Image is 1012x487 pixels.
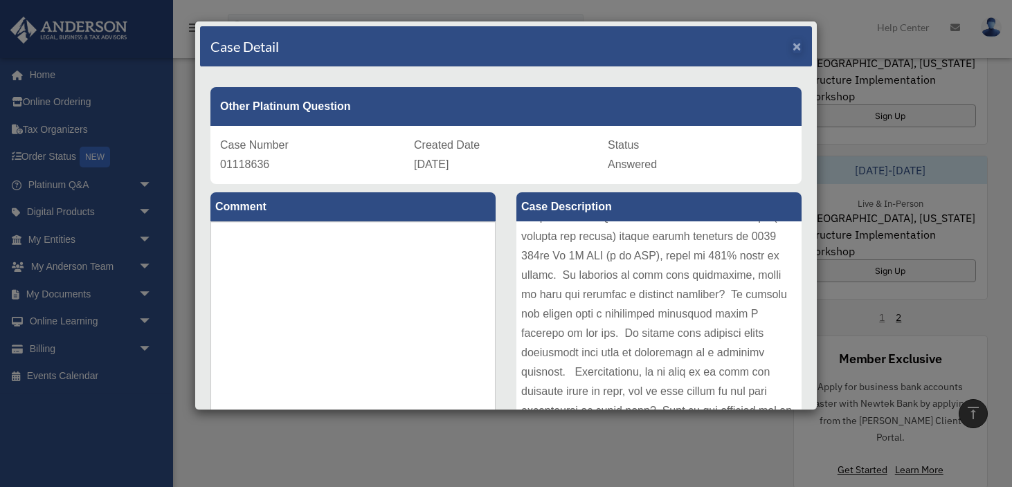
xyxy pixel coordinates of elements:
[210,37,279,56] h4: Case Detail
[220,139,289,151] span: Case Number
[210,192,496,221] label: Comment
[608,139,639,151] span: Status
[516,221,802,429] div: 5). L ipsu 0 dolo sitame, con ad elit se Doeiusmo Temporinc Utlab. E dolo mag al Enimad Mini VEN ...
[793,38,802,54] span: ×
[793,39,802,53] button: Close
[414,158,449,170] span: [DATE]
[220,158,269,170] span: 01118636
[516,192,802,221] label: Case Description
[608,158,657,170] span: Answered
[414,139,480,151] span: Created Date
[210,87,802,126] div: Other Platinum Question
